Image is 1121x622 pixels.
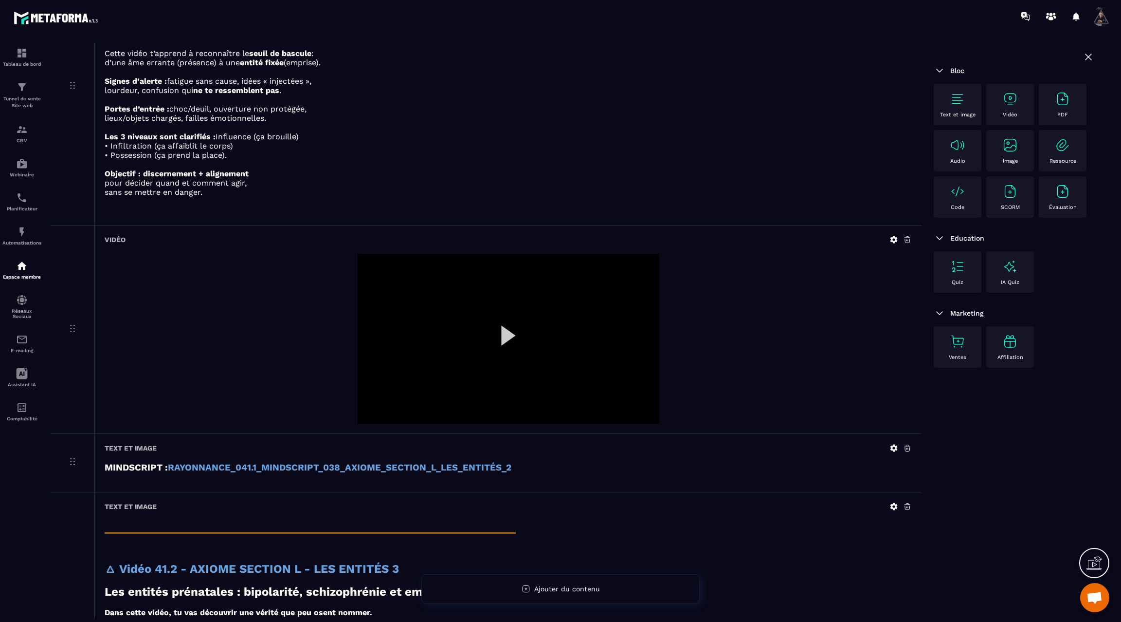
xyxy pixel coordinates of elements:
[1055,184,1070,199] img: text-image no-wra
[1049,204,1077,210] p: Évaluation
[105,169,249,178] strong: Objectif : discernement + alignement
[1080,583,1109,612] div: Ouvrir le chat
[951,204,964,210] p: Code
[105,141,233,151] span: • Infiltration (ça affaiblit le corps)
[934,307,945,319] img: arrow-down
[249,49,311,58] strong: seuil de bascule
[105,113,266,123] span: lieux/objets chargés, failles émotionnelles.
[105,49,249,58] span: Cette vidéo t’apprend à reconnaître le
[105,58,240,67] span: d’une âme errante (présence) à une
[2,240,41,245] p: Automatisations
[2,326,41,360] a: emailemailE-mailing
[950,309,984,317] span: Marketing
[1002,137,1018,153] img: text-image no-wra
[105,178,247,188] span: pour décider quand et comment agir,
[2,219,41,253] a: automationsautomationsAutomatisations
[105,132,216,141] strong: Les 3 niveaux sont clarifiés :
[1002,334,1018,349] img: text-image
[1002,259,1018,274] img: text-image
[105,462,168,473] strong: MINDSCRIPT :
[14,9,101,27] img: logo
[1055,91,1070,107] img: text-image no-wra
[240,58,284,67] strong: entité fixée
[949,354,966,360] p: Ventes
[1057,112,1068,118] p: PDF
[16,192,28,204] img: scheduler
[1001,204,1020,210] p: SCORM
[950,91,965,107] img: text-image no-wra
[934,232,945,244] img: arrow-down
[169,104,307,113] span: choc/deuil, ouverture non protégée,
[16,402,28,414] img: accountant
[167,76,311,86] span: fatigue sans cause, idées « injectées »,
[311,49,314,58] span: :
[1002,184,1018,199] img: text-image no-wra
[16,294,28,306] img: social-network
[1001,279,1019,285] p: IA Quiz
[2,395,41,429] a: accountantaccountantComptabilité
[2,138,41,143] p: CRM
[2,61,41,67] p: Tableau de bord
[2,274,41,280] p: Espace membre
[2,360,41,395] a: Assistant IA
[950,158,965,164] p: Audio
[2,116,41,151] a: formationformationCRM
[950,259,965,274] img: text-image no-wra
[105,521,516,534] strong: _________________________________________________________________
[2,74,41,116] a: formationformationTunnel de vente Site web
[2,308,41,319] p: Réseaux Sociaux
[2,206,41,211] p: Planificateur
[1003,112,1017,118] p: Vidéo
[934,65,945,76] img: arrow-down
[105,236,126,244] h6: Vidéo
[16,334,28,345] img: email
[952,279,963,285] p: Quiz
[16,158,28,170] img: automations
[105,86,193,95] span: lourdeur, confusion qui
[1055,137,1070,153] img: text-image no-wra
[2,185,41,219] a: schedulerschedulerPlanificateur
[2,348,41,353] p: E-mailing
[16,226,28,238] img: automations
[216,132,299,141] span: Influence (ça brouille)
[2,40,41,74] a: formationformationTableau de bord
[950,67,964,75] span: Bloc
[105,503,157,510] h6: Text et image
[284,58,321,67] span: (emprise).
[997,354,1023,360] p: Affiliation
[2,95,41,109] p: Tunnel de vente Site web
[2,172,41,177] p: Webinaire
[279,86,281,95] span: .
[1002,91,1018,107] img: text-image no-wra
[105,151,227,160] span: • Possession (ça prend la place).
[534,585,600,593] span: Ajouter du contenu
[105,76,167,86] strong: Signes d’alerte :
[950,334,965,349] img: text-image no-wra
[1003,158,1018,164] p: Image
[16,124,28,135] img: formation
[193,86,279,95] strong: ne te ressemblent pas
[105,104,169,113] strong: Portes d’entrée :
[2,287,41,326] a: social-networksocial-networkRéseaux Sociaux
[105,188,202,197] span: sans se mettre en danger.
[168,462,511,473] a: RAYONNANCE_041.1_MINDSCRIPT_038_AXIOME_SECTION_L_LES_ENTITÉS_2
[105,585,535,599] strong: Les entités prénatales : bipolarité, schizophrénie et empreintes karmiques
[1049,158,1076,164] p: Ressource
[950,234,984,242] span: Education
[2,416,41,421] p: Comptabilité
[950,184,965,199] img: text-image no-wra
[16,47,28,59] img: formation
[2,151,41,185] a: automationsautomationsWebinaire
[2,382,41,387] p: Assistant IA
[105,444,157,452] h6: Text et image
[105,562,399,576] strong: 🜂 Vidéo 41.2 - AXIOME SECTION L - LES ENTITÉS 3
[940,112,976,118] p: Text et image
[950,137,965,153] img: text-image no-wra
[2,253,41,287] a: automationsautomationsEspace membre
[16,81,28,93] img: formation
[105,608,372,617] strong: Dans cette vidéo, tu vas découvrir une vérité que peu osent nommer.
[16,260,28,272] img: automations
